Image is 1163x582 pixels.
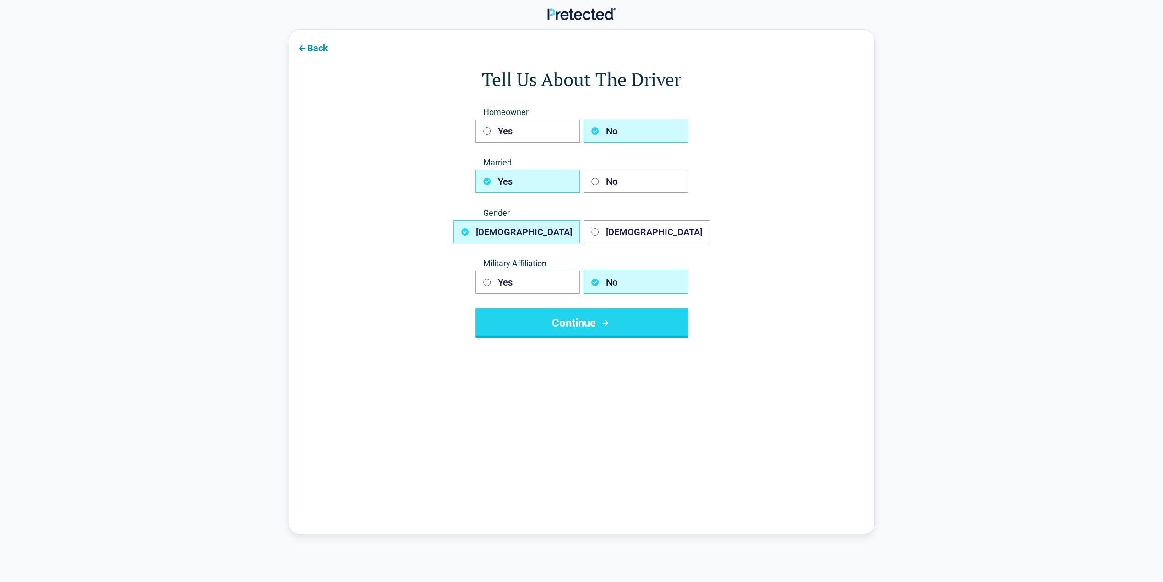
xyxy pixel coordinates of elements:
[475,258,688,269] span: Military Affiliation
[475,308,688,338] button: Continue
[453,220,580,243] button: [DEMOGRAPHIC_DATA]
[475,157,688,168] span: Married
[584,220,710,243] button: [DEMOGRAPHIC_DATA]
[475,170,580,193] button: Yes
[584,271,688,294] button: No
[584,120,688,143] button: No
[289,37,335,58] button: Back
[475,120,580,143] button: Yes
[326,66,838,92] h1: Tell Us About The Driver
[475,107,688,118] span: Homeowner
[584,170,688,193] button: No
[475,208,688,219] span: Gender
[475,271,580,294] button: Yes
